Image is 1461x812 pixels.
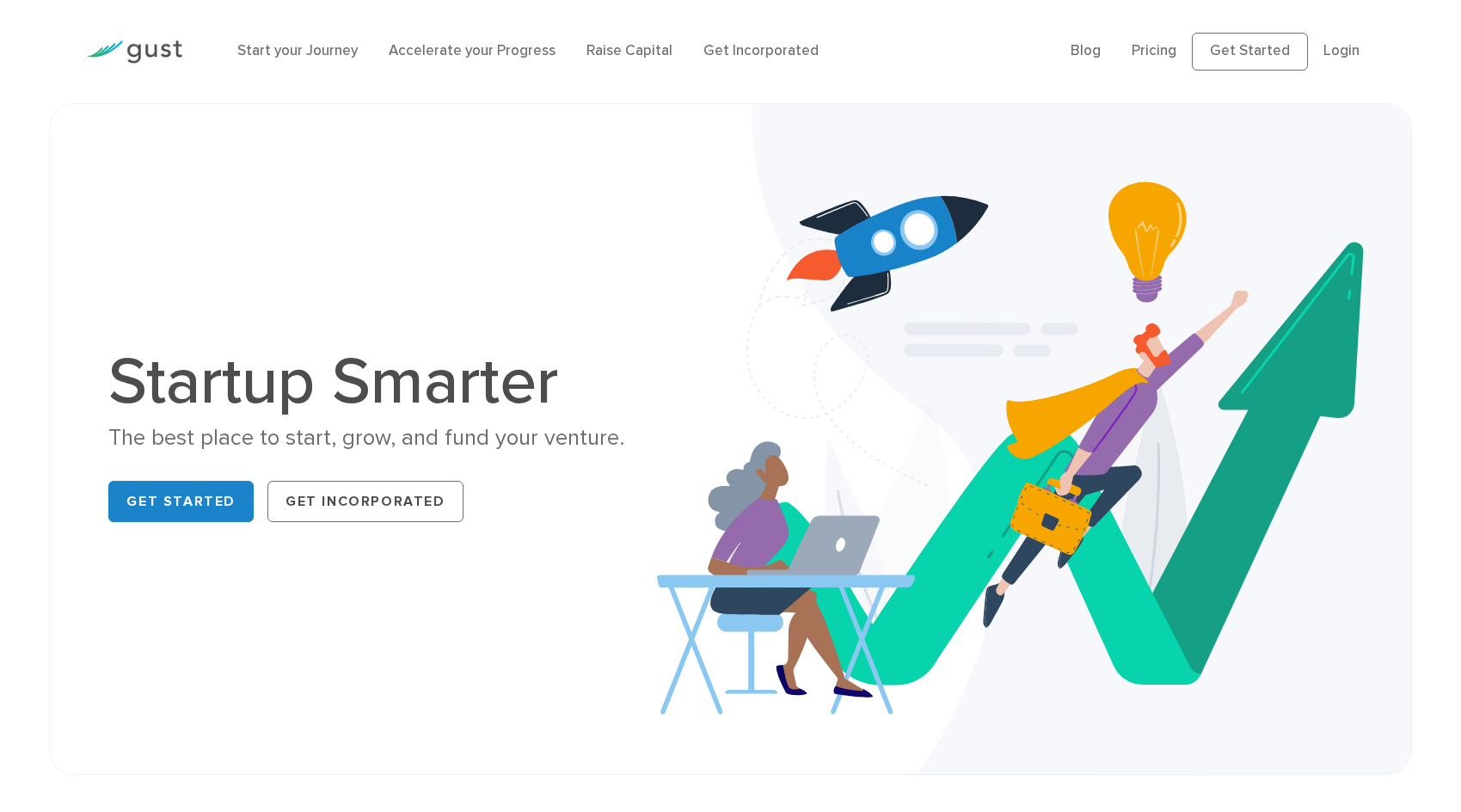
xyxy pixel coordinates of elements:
a: Get Started [1192,33,1308,71]
img: Startup Smarter Hero [657,104,1410,774]
a: Accelerate your Progress [389,42,556,59]
a: Raise Capital [586,42,672,59]
a: Login [1323,42,1360,59]
a: Start your Journey [237,42,358,59]
a: Get Incorporated [267,481,463,522]
div: The best place to start, grow, and fund your venture. [108,423,702,453]
a: Pricing [1132,42,1176,59]
img: Gust Logo [86,40,182,64]
a: Get Incorporated [703,42,819,59]
a: Get Started [108,481,254,522]
h1: Startup Smarter [108,349,702,415]
a: Blog [1071,42,1101,59]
